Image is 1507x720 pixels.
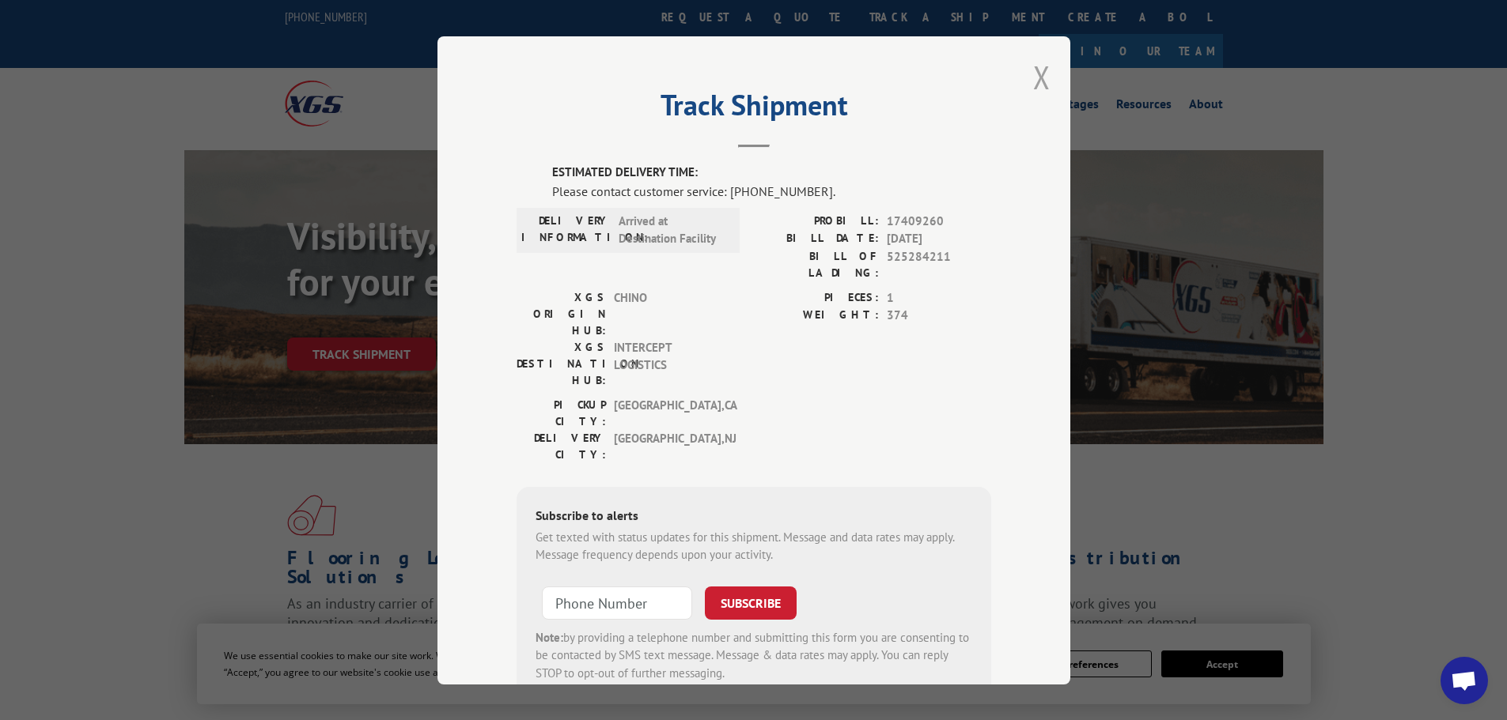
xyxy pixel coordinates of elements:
span: INTERCEPT LOGISTICS [614,338,721,388]
button: SUBSCRIBE [705,586,797,619]
span: 17409260 [887,212,991,230]
label: XGS ORIGIN HUB: [517,288,606,338]
label: WEIGHT: [754,307,879,325]
span: Arrived at Destination Facility [619,212,725,247]
span: 525284211 [887,247,991,281]
label: PICKUP CITY: [517,396,606,429]
div: Please contact customer service: [PHONE_NUMBER]. [552,181,991,200]
button: Close modal [1033,56,1051,98]
span: [GEOGRAPHIC_DATA] , CA [614,396,721,429]
label: XGS DESTINATION HUB: [517,338,606,388]
label: BILL DATE: [754,230,879,248]
label: BILL OF LADING: [754,247,879,281]
input: Phone Number [542,586,692,619]
h2: Track Shipment [517,94,991,124]
span: 374 [887,307,991,325]
span: [DATE] [887,230,991,248]
label: ESTIMATED DELIVERY TIME: [552,164,991,182]
label: PROBILL: [754,212,879,230]
span: CHINO [614,288,721,338]
div: by providing a telephone number and submitting this form you are consenting to be contacted by SM... [536,628,972,682]
a: Open chat [1441,657,1488,704]
span: [GEOGRAPHIC_DATA] , NJ [614,429,721,462]
div: Subscribe to alerts [536,505,972,528]
strong: Note: [536,629,563,644]
label: DELIVERY CITY: [517,429,606,462]
span: 1 [887,288,991,307]
label: DELIVERY INFORMATION: [521,212,611,247]
div: Get texted with status updates for this shipment. Message and data rates may apply. Message frequ... [536,528,972,564]
label: PIECES: [754,288,879,307]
